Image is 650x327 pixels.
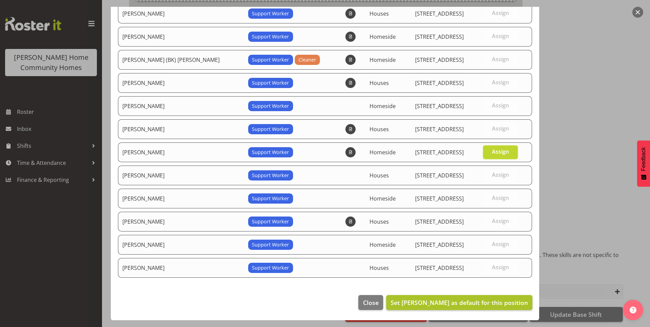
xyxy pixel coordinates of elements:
span: Homeside [370,195,396,202]
span: [STREET_ADDRESS] [415,56,464,64]
span: Houses [370,125,389,133]
span: Assign [492,10,509,16]
span: Assign [492,79,509,86]
span: [STREET_ADDRESS] [415,125,464,133]
span: Support Worker [252,264,289,272]
span: [STREET_ADDRESS] [415,172,464,179]
td: [PERSON_NAME] [118,73,244,93]
span: Cleaner [298,56,316,64]
td: [PERSON_NAME] [118,27,244,47]
td: [PERSON_NAME] [118,4,244,23]
span: Support Worker [252,33,289,40]
span: Assign [492,56,509,63]
span: Support Worker [252,10,289,17]
button: Feedback - Show survey [637,140,650,187]
span: Support Worker [252,149,289,156]
span: Support Worker [252,56,289,64]
td: [PERSON_NAME] [118,189,244,208]
span: Support Worker [252,195,289,202]
img: help-xxl-2.png [630,307,636,313]
span: Assign [492,171,509,178]
span: Set [PERSON_NAME] as default for this position [391,298,528,307]
span: Houses [370,264,389,272]
span: Assign [492,241,509,247]
span: [STREET_ADDRESS] [415,218,464,225]
span: Houses [370,10,389,17]
span: [STREET_ADDRESS] [415,10,464,17]
span: [STREET_ADDRESS] [415,149,464,156]
span: [STREET_ADDRESS] [415,195,464,202]
button: Set [PERSON_NAME] as default for this position [386,295,532,310]
span: Houses [370,79,389,87]
span: [STREET_ADDRESS] [415,241,464,248]
span: Homeside [370,241,396,248]
td: [PERSON_NAME] [118,166,244,185]
span: Assign [492,264,509,271]
td: [PERSON_NAME] [118,235,244,255]
span: [STREET_ADDRESS] [415,79,464,87]
span: Homeside [370,102,396,110]
span: Assign [492,125,509,132]
span: Houses [370,218,389,225]
td: [PERSON_NAME] [118,258,244,278]
span: Support Worker [252,102,289,110]
span: Assign [492,148,509,155]
span: [STREET_ADDRESS] [415,33,464,40]
td: [PERSON_NAME] [118,142,244,162]
span: Support Worker [252,79,289,87]
span: Support Worker [252,172,289,179]
span: Support Worker [252,218,289,225]
span: Assign [492,33,509,39]
td: [PERSON_NAME] (BK) [PERSON_NAME] [118,50,244,70]
span: Close [363,298,379,307]
span: Support Worker [252,241,289,248]
span: Assign [492,218,509,224]
button: Close [358,295,383,310]
td: [PERSON_NAME] [118,96,244,116]
span: Feedback [640,147,647,171]
span: Homeside [370,149,396,156]
span: Assign [492,102,509,109]
span: Assign [492,194,509,201]
span: [STREET_ADDRESS] [415,102,464,110]
span: Homeside [370,56,396,64]
span: [STREET_ADDRESS] [415,264,464,272]
td: [PERSON_NAME] [118,119,244,139]
td: [PERSON_NAME] [118,212,244,231]
span: Support Worker [252,125,289,133]
span: Houses [370,172,389,179]
span: Homeside [370,33,396,40]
